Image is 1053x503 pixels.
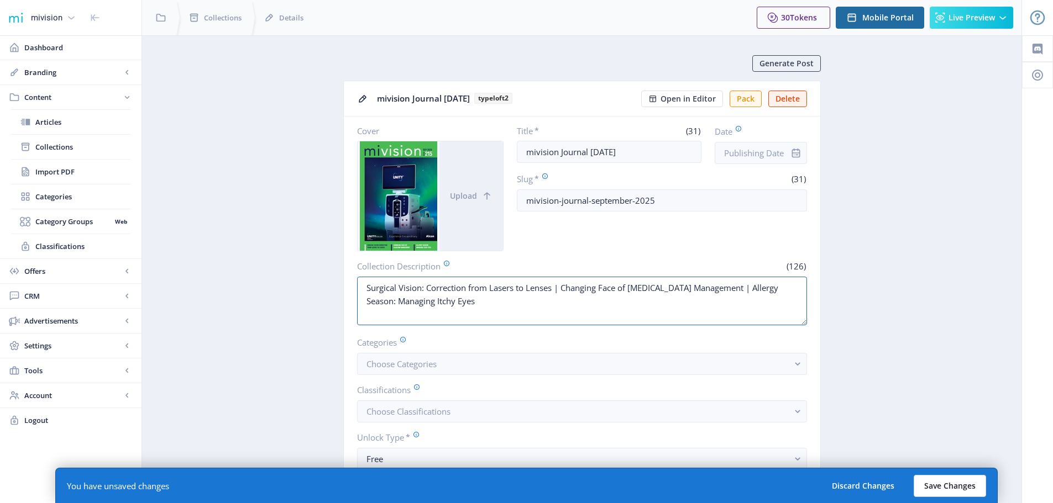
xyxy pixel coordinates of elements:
[757,7,830,29] button: 30Tokens
[366,452,789,465] div: Free
[759,59,814,68] span: Generate Post
[715,125,798,137] label: Date
[35,191,130,202] span: Categories
[790,173,807,184] span: (31)
[930,7,1013,29] button: Live Preview
[517,141,701,163] input: Type Collection Title ...
[517,125,605,136] label: Title
[11,209,130,234] a: Category GroupsWeb
[377,90,635,107] div: mivision Journal [DATE]
[204,12,242,23] span: Collections
[357,384,798,396] label: Classifications
[24,67,122,78] span: Branding
[11,184,130,209] a: Categories
[67,480,169,491] div: You have unsaved changes
[35,141,130,152] span: Collections
[111,216,130,227] nb-badge: Web
[768,91,807,107] button: Delete
[914,475,986,497] button: Save Changes
[752,55,821,72] button: Generate Post
[790,12,817,23] span: Tokens
[24,415,133,426] span: Logout
[357,353,807,375] button: Choose Categories
[862,13,914,22] span: Mobile Portal
[785,261,807,272] span: (126)
[357,125,495,136] label: Cover
[821,475,905,497] button: Discard Changes
[836,7,924,29] button: Mobile Portal
[357,431,798,443] label: Unlock Type
[357,448,807,470] button: Free
[366,406,450,417] span: Choose Classifications
[439,141,503,251] button: Upload
[24,340,122,351] span: Settings
[279,12,303,23] span: Details
[11,160,130,184] a: Import PDF
[517,173,657,185] label: Slug
[357,400,807,422] button: Choose Classifications
[11,135,130,159] a: Collections
[949,13,995,22] span: Live Preview
[24,290,122,301] span: CRM
[35,241,130,252] span: Classifications
[24,365,122,376] span: Tools
[24,266,122,277] span: Offers
[35,117,130,128] span: Articles
[661,94,716,103] span: Open in Editor
[31,6,62,30] div: mivision
[790,147,801,158] nb-icon: info
[11,234,130,258] a: Classifications
[357,260,578,272] label: Collection Description
[35,216,111,227] span: Category Groups
[450,192,477,200] span: Upload
[357,336,798,348] label: Categories
[474,93,512,104] b: typeloft2
[11,110,130,134] a: Articles
[24,315,122,326] span: Advertisements
[24,42,133,53] span: Dashboard
[715,142,807,164] input: Publishing Date
[366,358,437,369] span: Choose Categories
[641,91,723,107] button: Open in Editor
[730,91,762,107] button: Pack
[24,390,122,401] span: Account
[7,9,24,27] img: 1f20cf2a-1a19-485c-ac21-848c7d04f45b.png
[517,189,807,211] input: this-is-how-a-slug-looks-like
[684,125,701,136] span: (31)
[35,166,130,177] span: Import PDF
[24,92,122,103] span: Content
